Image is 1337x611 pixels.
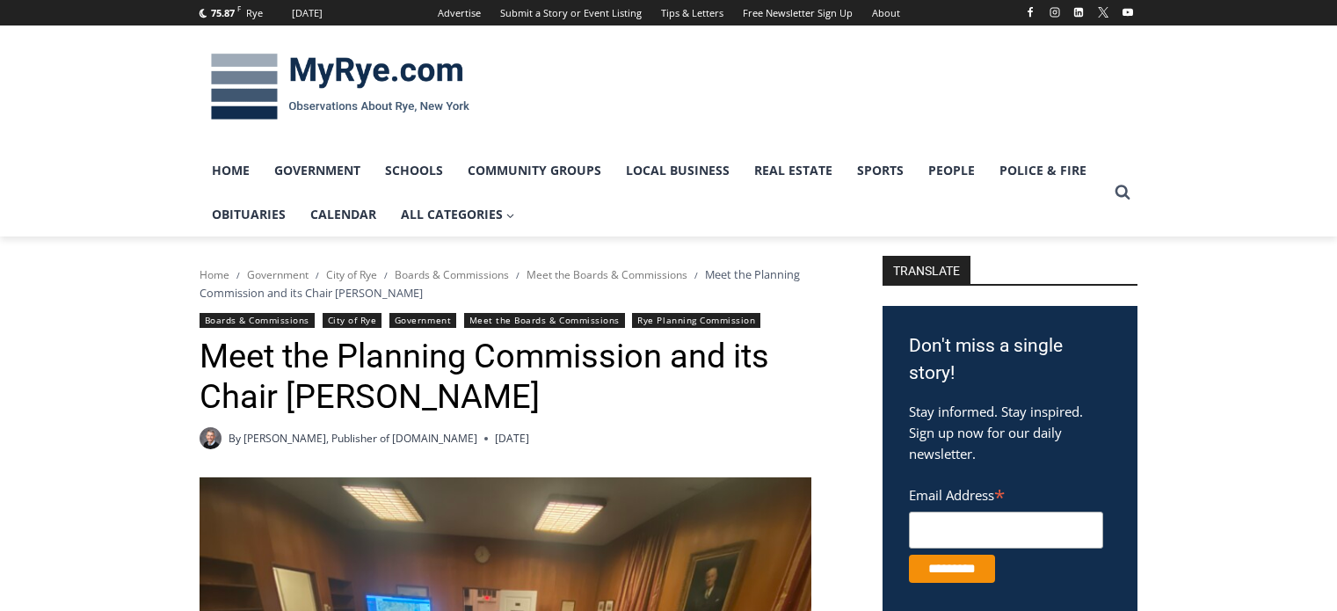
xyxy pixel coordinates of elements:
[298,193,389,236] a: Calendar
[200,265,837,302] nav: Breadcrumbs
[323,313,382,328] a: City of Rye
[389,313,456,328] a: Government
[883,256,970,284] strong: TRANSLATE
[909,332,1111,388] h3: Don't miss a single story!
[845,149,916,193] a: Sports
[614,149,742,193] a: Local Business
[200,149,1107,237] nav: Primary Navigation
[211,6,235,19] span: 75.87
[455,149,614,193] a: Community Groups
[237,4,241,13] span: F
[516,269,520,281] span: /
[909,477,1103,509] label: Email Address
[326,267,377,282] a: City of Rye
[247,267,309,282] a: Government
[1020,2,1041,23] a: Facebook
[200,41,481,133] img: MyRye.com
[1068,2,1089,23] a: Linkedin
[1044,2,1065,23] a: Instagram
[987,149,1099,193] a: Police & Fire
[632,313,760,328] a: Rye Planning Commission
[1093,2,1114,23] a: X
[401,205,515,224] span: All Categories
[384,269,388,281] span: /
[200,337,837,417] h1: Meet the Planning Commission and its Chair [PERSON_NAME]
[246,5,263,21] div: Rye
[243,431,477,446] a: [PERSON_NAME], Publisher of [DOMAIN_NAME]
[229,430,241,447] span: By
[916,149,987,193] a: People
[1117,2,1138,23] a: YouTube
[200,427,222,449] a: Author image
[262,149,373,193] a: Government
[292,5,323,21] div: [DATE]
[200,266,800,300] span: Meet the Planning Commission and its Chair [PERSON_NAME]
[200,149,262,193] a: Home
[395,267,509,282] a: Boards & Commissions
[1107,177,1138,208] button: View Search Form
[464,313,625,328] a: Meet the Boards & Commissions
[495,430,529,447] time: [DATE]
[316,269,319,281] span: /
[373,149,455,193] a: Schools
[200,267,229,282] a: Home
[389,193,527,236] a: All Categories
[527,267,687,282] a: Meet the Boards & Commissions
[742,149,845,193] a: Real Estate
[694,269,698,281] span: /
[236,269,240,281] span: /
[909,401,1111,464] p: Stay informed. Stay inspired. Sign up now for our daily newsletter.
[200,313,316,328] a: Boards & Commissions
[200,193,298,236] a: Obituaries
